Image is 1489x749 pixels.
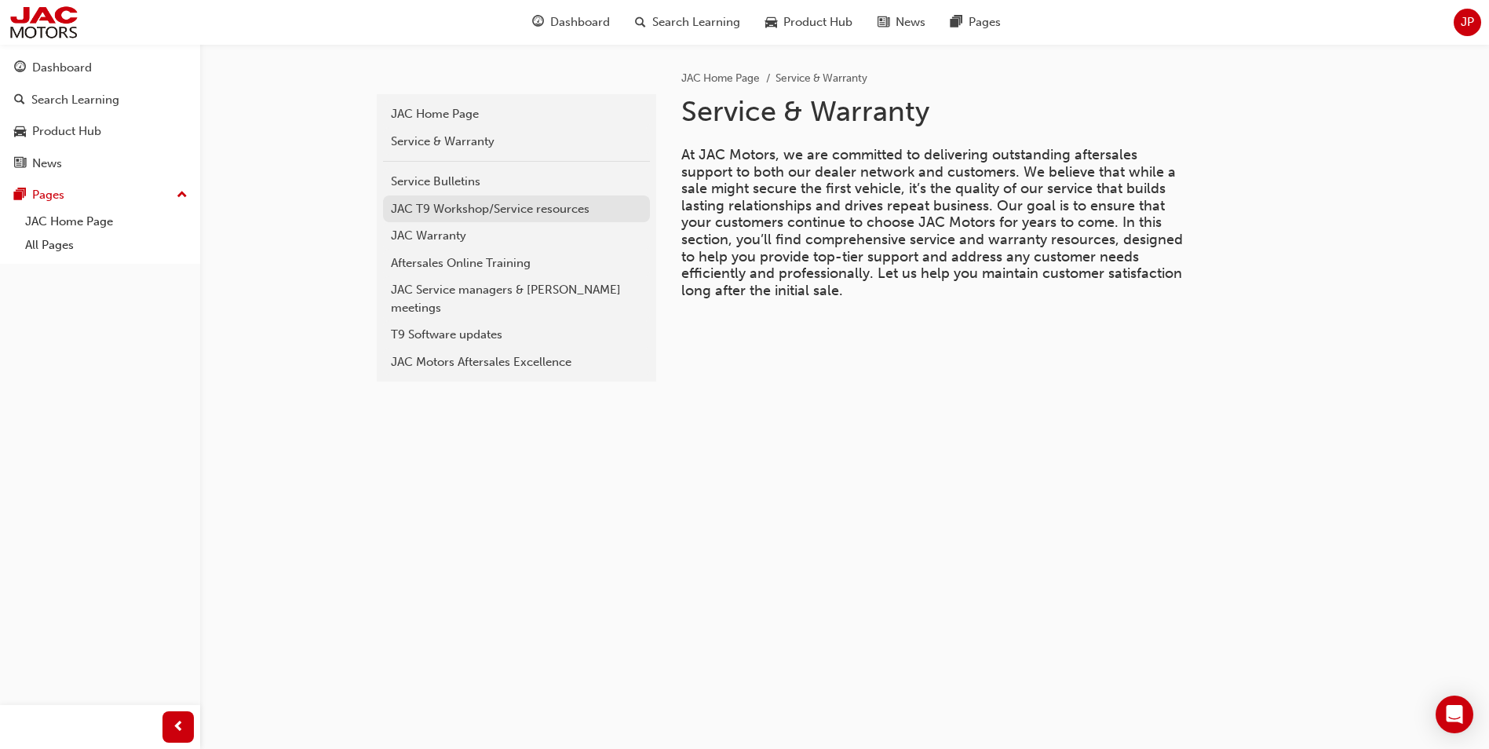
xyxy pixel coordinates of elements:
[19,233,194,258] a: All Pages
[14,188,26,203] span: pages-icon
[14,157,26,171] span: news-icon
[6,117,194,146] a: Product Hub
[383,168,650,195] a: Service Bulletins
[532,13,544,32] span: guage-icon
[391,326,642,344] div: T9 Software updates
[896,13,925,31] span: News
[1436,696,1473,733] div: Open Intercom Messenger
[622,6,753,38] a: search-iconSearch Learning
[383,222,650,250] a: JAC Warranty
[383,321,650,349] a: T9 Software updates
[14,61,26,75] span: guage-icon
[391,133,642,151] div: Service & Warranty
[6,86,194,115] a: Search Learning
[783,13,852,31] span: Product Hub
[383,195,650,223] a: JAC T9 Workshop/Service resources
[938,6,1013,38] a: pages-iconPages
[776,70,867,88] li: Service & Warranty
[6,149,194,178] a: News
[681,94,1196,129] h1: Service & Warranty
[969,13,1001,31] span: Pages
[520,6,622,38] a: guage-iconDashboard
[383,128,650,155] a: Service & Warranty
[1461,13,1474,31] span: JP
[635,13,646,32] span: search-icon
[391,200,642,218] div: JAC T9 Workshop/Service resources
[32,122,101,141] div: Product Hub
[31,91,119,109] div: Search Learning
[391,227,642,245] div: JAC Warranty
[753,6,865,38] a: car-iconProduct Hub
[32,59,92,77] div: Dashboard
[383,250,650,277] a: Aftersales Online Training
[6,181,194,210] button: Pages
[951,13,962,32] span: pages-icon
[19,210,194,234] a: JAC Home Page
[865,6,938,38] a: news-iconNews
[391,353,642,371] div: JAC Motors Aftersales Excellence
[765,13,777,32] span: car-icon
[391,281,642,316] div: JAC Service managers & [PERSON_NAME] meetings
[173,718,184,737] span: prev-icon
[383,276,650,321] a: JAC Service managers & [PERSON_NAME] meetings
[550,13,610,31] span: Dashboard
[177,185,188,206] span: up-icon
[878,13,889,32] span: news-icon
[32,186,64,204] div: Pages
[681,146,1187,299] span: At JAC Motors, we are committed to delivering outstanding aftersales support to both our dealer n...
[391,105,642,123] div: JAC Home Page
[32,155,62,173] div: News
[391,254,642,272] div: Aftersales Online Training
[383,349,650,376] a: JAC Motors Aftersales Excellence
[14,93,25,108] span: search-icon
[383,100,650,128] a: JAC Home Page
[1454,9,1481,36] button: JP
[6,53,194,82] a: Dashboard
[6,50,194,181] button: DashboardSearch LearningProduct HubNews
[681,71,760,85] a: JAC Home Page
[391,173,642,191] div: Service Bulletins
[14,125,26,139] span: car-icon
[652,13,740,31] span: Search Learning
[8,5,79,40] img: jac-portal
